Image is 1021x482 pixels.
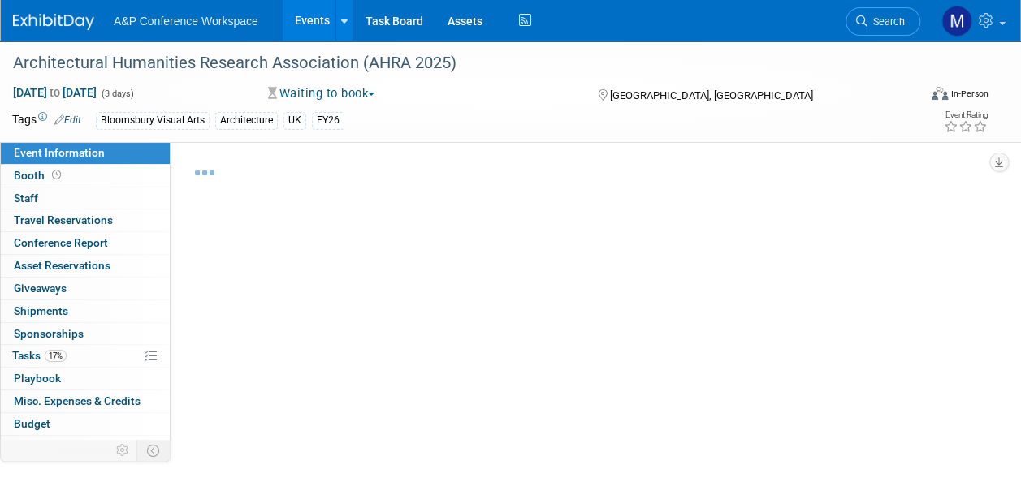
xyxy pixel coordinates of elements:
[944,111,988,119] div: Event Rating
[610,89,813,101] span: [GEOGRAPHIC_DATA], [GEOGRAPHIC_DATA]
[941,6,972,37] img: Matt Hambridge
[1,209,170,231] a: Travel Reservations
[14,327,84,340] span: Sponsorships
[47,86,63,99] span: to
[932,87,948,100] img: Format-Inperson.png
[14,259,110,272] span: Asset Reservations
[846,7,920,36] a: Search
[14,169,64,182] span: Booth
[1,390,170,412] a: Misc. Expenses & Credits
[950,88,989,100] div: In-Person
[12,85,97,100] span: [DATE] [DATE]
[1,278,170,299] a: Giveaways
[45,350,67,362] span: 17%
[846,84,989,109] div: Event Format
[14,146,105,159] span: Event Information
[312,112,344,129] div: FY26
[14,372,61,385] span: Playbook
[14,394,141,407] span: Misc. Expenses & Credits
[1,436,170,458] a: ROI, Objectives & ROO
[1,187,170,209] a: Staff
[14,192,38,204] span: Staff
[13,14,94,30] img: ExhibitDay
[96,112,210,129] div: Bloomsbury Visual Arts
[1,368,170,389] a: Playbook
[137,440,171,461] td: Toggle Event Tabs
[1,255,170,277] a: Asset Reservations
[12,349,67,362] span: Tasks
[1,323,170,345] a: Sponsorships
[109,440,137,461] td: Personalize Event Tab Strip
[1,232,170,254] a: Conference Report
[215,112,278,129] div: Architecture
[49,169,64,181] span: Booth not reserved yet
[1,345,170,367] a: Tasks17%
[283,112,306,129] div: UK
[1,413,170,435] a: Budget
[14,440,123,453] span: ROI, Objectives & ROO
[14,213,113,226] span: Travel Reservations
[1,300,170,322] a: Shipments
[262,85,381,102] button: Waiting to book
[14,236,108,249] span: Conference Report
[100,88,134,99] span: (3 days)
[195,170,214,175] img: loading...
[1,142,170,164] a: Event Information
[14,282,67,295] span: Giveaways
[12,111,81,130] td: Tags
[14,304,68,317] span: Shipments
[867,15,905,28] span: Search
[14,417,50,430] span: Budget
[114,15,258,28] span: A&P Conference Workspace
[1,165,170,187] a: Booth
[7,49,905,78] div: Architectural Humanities Research Association (AHRA 2025)
[54,114,81,126] a: Edit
